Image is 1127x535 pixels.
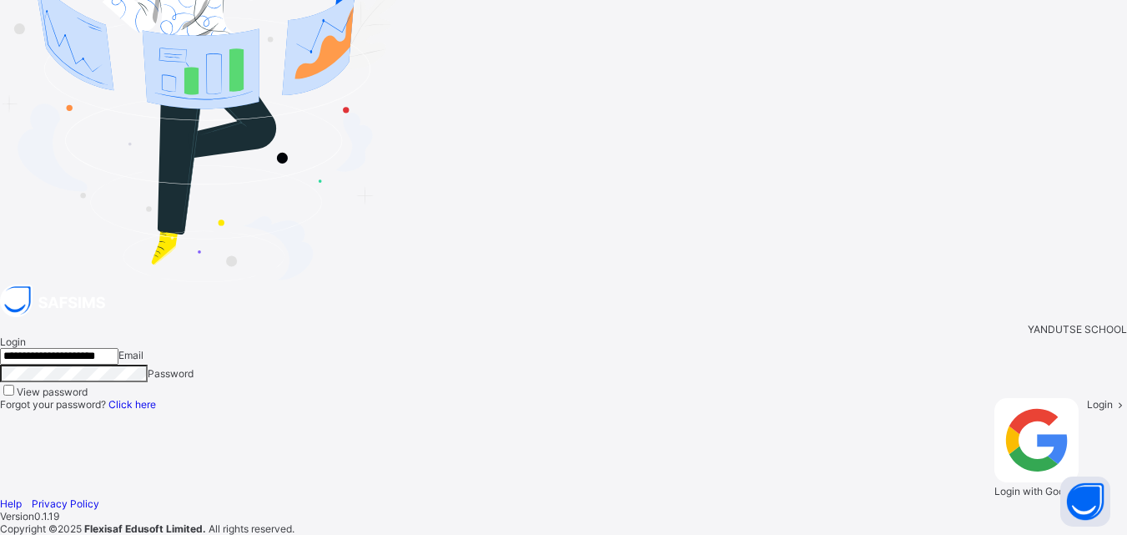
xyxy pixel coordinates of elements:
[1028,323,1127,336] span: YANDUTSE SCHOOL
[1087,398,1113,411] span: Login
[32,497,99,510] a: Privacy Policy
[994,485,1079,497] span: Login with Google
[84,522,206,535] strong: Flexisaf Edusoft Limited.
[118,349,143,361] span: Email
[148,367,194,380] span: Password
[1060,477,1110,527] button: Open asap
[994,398,1079,482] img: google.396cfc9801f0270233282035f929180a.svg
[17,386,88,398] label: View password
[108,398,156,411] a: Click here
